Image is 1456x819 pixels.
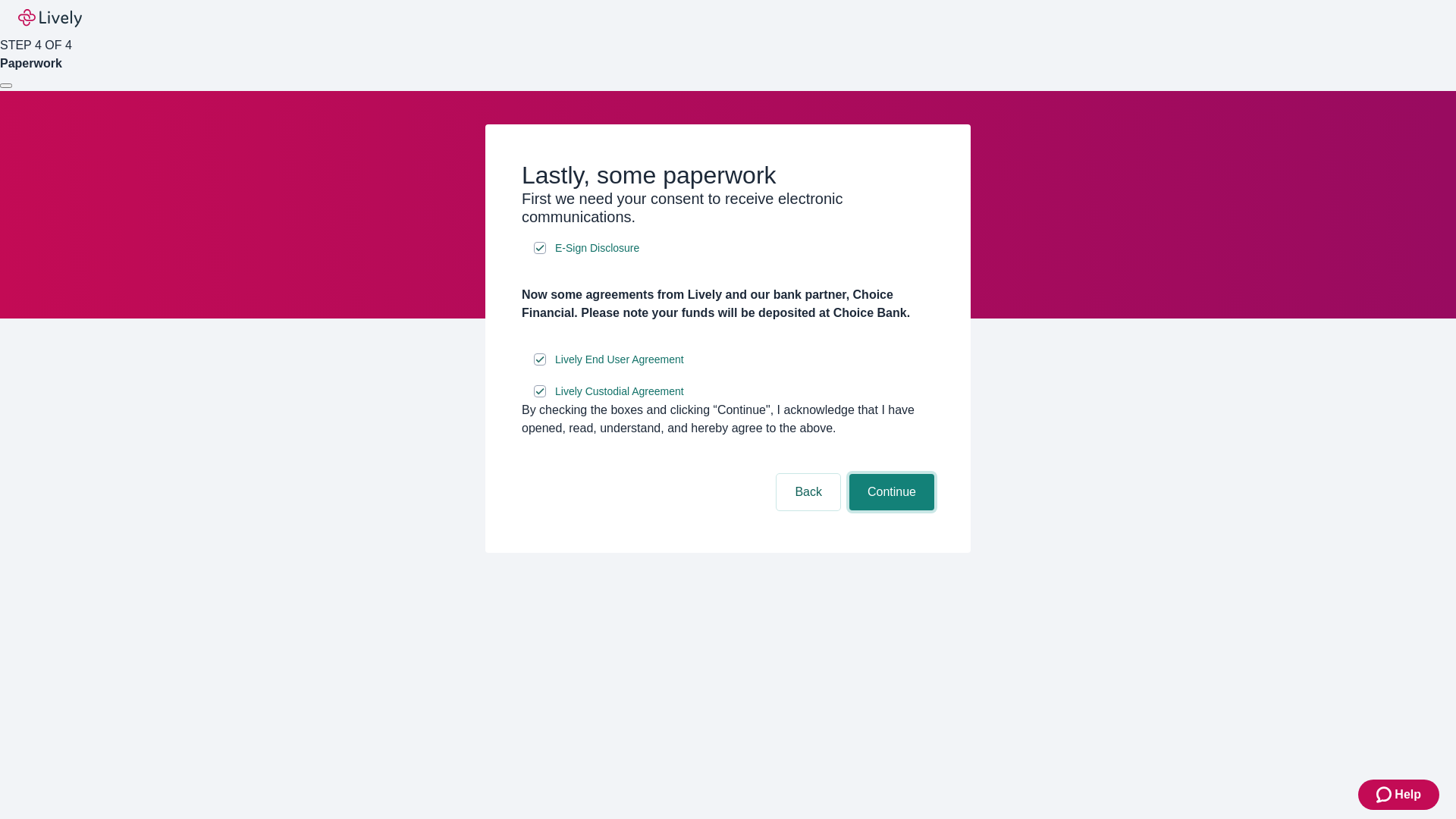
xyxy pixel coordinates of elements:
button: Back [777,474,840,510]
a: e-sign disclosure document [552,382,687,401]
span: Lively End User Agreement [555,352,684,368]
button: Continue [849,474,934,510]
svg: Zendesk support icon [1376,786,1395,804]
span: E-Sign Disclosure [555,240,639,256]
a: e-sign disclosure document [552,350,687,369]
img: Lively [18,9,82,27]
div: By checking the boxes and clicking “Continue", I acknowledge that I have opened, read, understand... [522,401,934,438]
h4: Now some agreements from Lively and our bank partner, Choice Financial. Please note your funds wi... [522,286,934,322]
a: e-sign disclosure document [552,239,642,258]
h3: First we need your consent to receive electronic communications. [522,190,934,226]
span: Lively Custodial Agreement [555,384,684,400]
span: Help [1395,786,1421,804]
h2: Lastly, some paperwork [522,161,934,190]
button: Zendesk support iconHelp [1358,780,1439,810]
